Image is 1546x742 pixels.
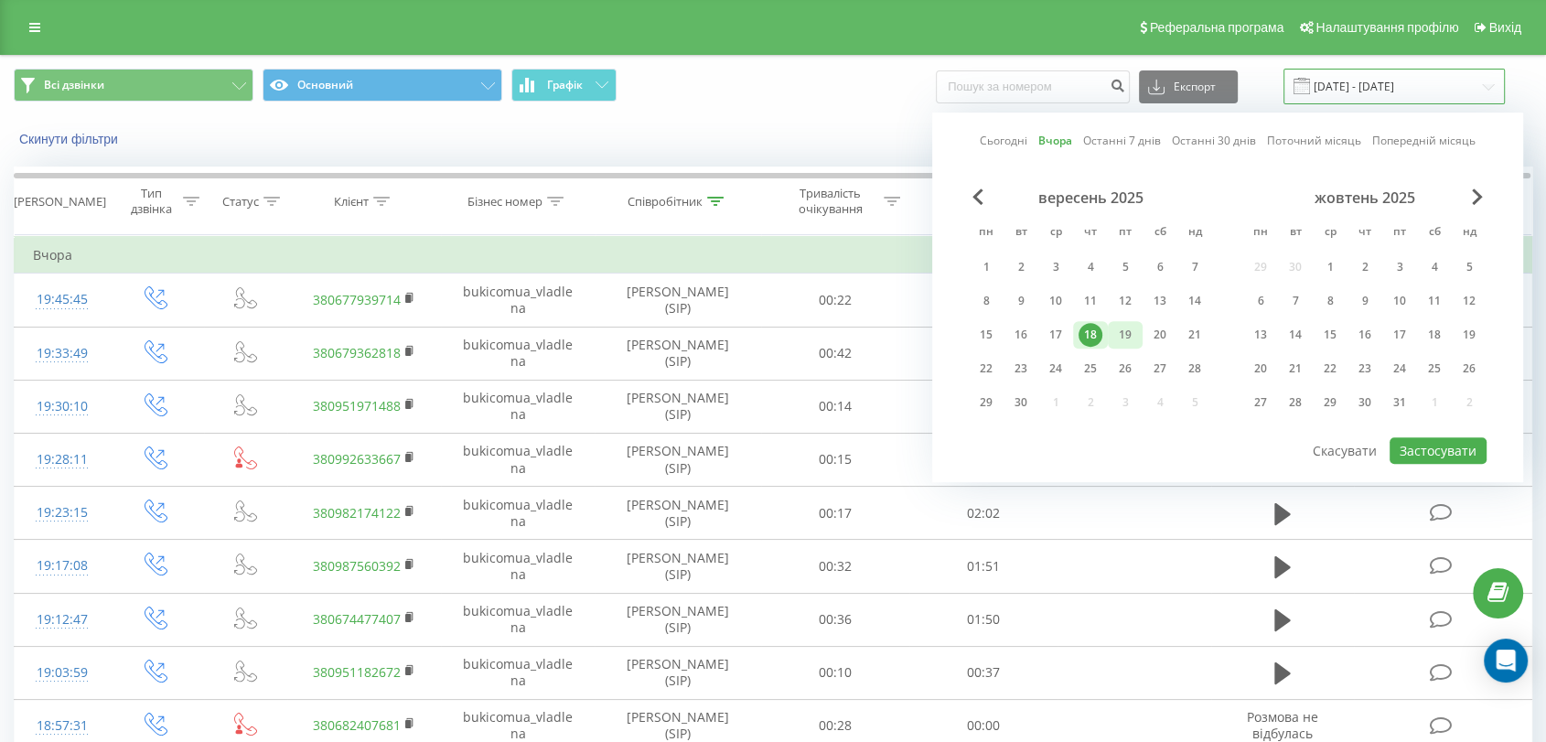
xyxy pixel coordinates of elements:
td: 01:51 [909,540,1058,593]
div: 15 [974,323,998,347]
td: [PERSON_NAME] (SIP) [595,433,760,486]
div: 6 [1148,255,1172,279]
div: сб 6 вер 2025 р. [1143,253,1177,281]
td: bukicomua_vladlena [441,646,595,699]
div: пт 17 жовт 2025 р. [1382,321,1417,349]
div: сб 20 вер 2025 р. [1143,321,1177,349]
div: чт 30 жовт 2025 р. [1347,389,1382,416]
td: 00:55 [909,380,1058,433]
div: 23 [1353,357,1377,381]
div: 30 [1353,391,1377,414]
td: [PERSON_NAME] (SIP) [595,593,760,646]
div: вт 2 вер 2025 р. [1004,253,1038,281]
abbr: вівторок [1007,220,1035,247]
div: Тривалість розмови [929,186,1027,217]
div: 19:12:47 [33,602,91,638]
a: 380682407681 [313,716,401,734]
a: Вчора [1038,133,1072,150]
div: 19:33:49 [33,336,91,371]
div: пт 31 жовт 2025 р. [1382,389,1417,416]
div: 31 [1388,391,1412,414]
div: вт 23 вер 2025 р. [1004,355,1038,382]
div: 5 [1113,255,1137,279]
td: [PERSON_NAME] (SIP) [595,327,760,380]
div: Бізнес номер [467,194,542,210]
div: нд 14 вер 2025 р. [1177,287,1212,315]
div: 7 [1183,255,1207,279]
div: 16 [1353,323,1377,347]
div: нд 28 вер 2025 р. [1177,355,1212,382]
div: нд 5 жовт 2025 р. [1452,253,1487,281]
div: вт 9 вер 2025 р. [1004,287,1038,315]
a: Поточний місяць [1267,133,1361,150]
button: Скасувати [1303,437,1387,464]
div: нд 26 жовт 2025 р. [1452,355,1487,382]
div: ср 17 вер 2025 р. [1038,321,1073,349]
div: вт 14 жовт 2025 р. [1278,321,1313,349]
div: Співробітник [628,194,703,210]
div: жовтень 2025 [1243,188,1487,207]
div: Тип дзвінка [125,186,178,217]
abbr: п’ятниця [1111,220,1139,247]
span: Всі дзвінки [44,78,104,92]
div: 4 [1079,255,1102,279]
div: ср 15 жовт 2025 р. [1313,321,1347,349]
div: пт 24 жовт 2025 р. [1382,355,1417,382]
td: Вчора [15,237,1532,274]
div: 12 [1113,289,1137,313]
td: 00:32 [761,540,909,593]
div: пт 10 жовт 2025 р. [1382,287,1417,315]
div: чт 4 вер 2025 р. [1073,253,1108,281]
div: 5 [1457,255,1481,279]
div: 3 [1044,255,1068,279]
a: Останні 30 днів [1172,133,1256,150]
div: пн 8 вер 2025 р. [969,287,1004,315]
div: 24 [1388,357,1412,381]
td: bukicomua_vladlena [441,380,595,433]
abbr: субота [1146,220,1174,247]
button: Графік [511,69,617,102]
abbr: середа [1316,220,1344,247]
abbr: неділя [1181,220,1208,247]
div: 9 [1353,289,1377,313]
div: 19:45:45 [33,282,91,317]
div: Клієнт [334,194,369,210]
span: Реферальна програма [1150,20,1284,35]
td: bukicomua_vladlena [441,540,595,593]
span: Розмова не відбулась [1247,708,1318,742]
td: bukicomua_vladlena [441,593,595,646]
div: пн 22 вер 2025 р. [969,355,1004,382]
div: 13 [1148,289,1172,313]
div: 2 [1353,255,1377,279]
div: 19 [1457,323,1481,347]
div: 26 [1113,357,1137,381]
td: [PERSON_NAME] (SIP) [595,380,760,433]
div: пт 3 жовт 2025 р. [1382,253,1417,281]
div: нд 7 вер 2025 р. [1177,253,1212,281]
div: 26 [1457,357,1481,381]
div: 19:17:08 [33,548,91,584]
div: 17 [1044,323,1068,347]
div: пт 26 вер 2025 р. [1108,355,1143,382]
td: bukicomua_vladlena [441,327,595,380]
div: нд 12 жовт 2025 р. [1452,287,1487,315]
div: чт 23 жовт 2025 р. [1347,355,1382,382]
button: Скинути фільтри [14,131,127,147]
div: чт 16 жовт 2025 р. [1347,321,1382,349]
abbr: понеділок [1247,220,1274,247]
div: 11 [1423,289,1446,313]
a: Попередній місяць [1372,133,1476,150]
div: вт 16 вер 2025 р. [1004,321,1038,349]
abbr: понеділок [972,220,1000,247]
div: ср 10 вер 2025 р. [1038,287,1073,315]
abbr: четвер [1077,220,1104,247]
span: Налаштування профілю [1315,20,1458,35]
td: [PERSON_NAME] (SIP) [595,274,760,327]
span: Previous Month [972,188,983,205]
td: [PERSON_NAME] (SIP) [595,487,760,540]
div: 18 [1079,323,1102,347]
td: 00:22 [761,274,909,327]
span: Next Month [1472,188,1483,205]
td: 01:28 [909,327,1058,380]
div: 1 [974,255,998,279]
